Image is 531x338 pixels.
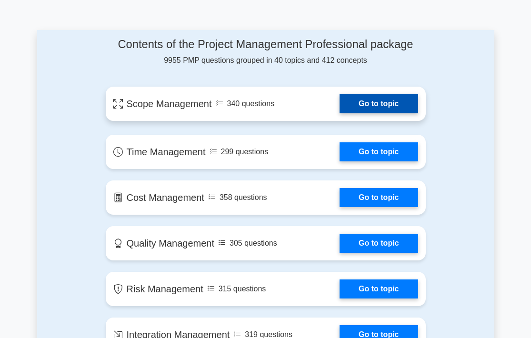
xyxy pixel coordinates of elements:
[340,94,418,113] a: Go to topic
[340,234,418,253] a: Go to topic
[106,38,426,51] h4: Contents of the Project Management Professional package
[340,142,418,161] a: Go to topic
[106,38,426,67] div: 9955 PMP questions grouped in 40 topics and 412 concepts
[340,279,418,298] a: Go to topic
[340,188,418,207] a: Go to topic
